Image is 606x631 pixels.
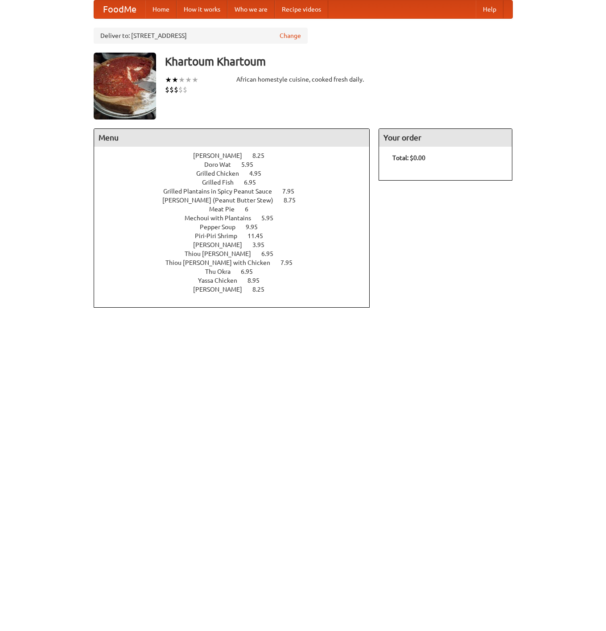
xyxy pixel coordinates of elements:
span: 11.45 [247,232,272,239]
li: ★ [178,75,185,85]
span: Piri-Piri Shrimp [195,232,246,239]
a: Grilled Plantains in Spicy Peanut Sauce 7.95 [163,188,311,195]
a: Mechoui with Plantains 5.95 [185,214,290,222]
a: Recipe videos [275,0,328,18]
li: ★ [172,75,178,85]
span: 6.95 [241,268,262,275]
a: [PERSON_NAME] (Peanut Butter Stew) 8.75 [162,197,312,204]
li: ★ [185,75,192,85]
a: [PERSON_NAME] 8.25 [193,286,281,293]
span: [PERSON_NAME] [193,241,251,248]
span: Grilled Fish [202,179,243,186]
img: angular.jpg [94,53,156,120]
span: 6 [245,206,257,213]
span: Doro Wat [204,161,240,168]
a: [PERSON_NAME] 3.95 [193,241,281,248]
a: Piri-Piri Shrimp 11.45 [195,232,280,239]
a: Thiou [PERSON_NAME] 6.95 [185,250,290,257]
li: $ [174,85,178,95]
span: 4.95 [249,170,270,177]
li: $ [165,85,169,95]
a: Home [145,0,177,18]
span: 7.95 [282,188,303,195]
a: Help [476,0,503,18]
a: FoodMe [94,0,145,18]
a: Thiou [PERSON_NAME] with Chicken 7.95 [165,259,309,266]
a: Change [280,31,301,40]
span: Grilled Chicken [196,170,248,177]
li: ★ [192,75,198,85]
span: 7.95 [280,259,301,266]
span: 6.95 [261,250,282,257]
h4: Menu [94,129,370,147]
div: Deliver to: [STREET_ADDRESS] [94,28,308,44]
span: Pepper Soup [200,223,244,231]
span: 6.95 [244,179,265,186]
li: ★ [165,75,172,85]
span: 5.95 [241,161,262,168]
span: 8.25 [252,286,273,293]
span: 8.75 [284,197,305,204]
span: 8.95 [247,277,268,284]
a: Thu Okra 6.95 [205,268,269,275]
span: Thiou [PERSON_NAME] [185,250,260,257]
a: Pepper Soup 9.95 [200,223,274,231]
a: Yassa Chicken 8.95 [198,277,276,284]
h3: Khartoum Khartoum [165,53,513,70]
span: 3.95 [252,241,273,248]
span: Meat Pie [209,206,243,213]
span: Grilled Plantains in Spicy Peanut Sauce [163,188,281,195]
h4: Your order [379,129,512,147]
span: [PERSON_NAME] [193,286,251,293]
li: $ [169,85,174,95]
span: 8.25 [252,152,273,159]
div: African homestyle cuisine, cooked fresh daily. [236,75,370,84]
a: Doro Wat 5.95 [204,161,270,168]
span: 9.95 [246,223,267,231]
a: Grilled Chicken 4.95 [196,170,278,177]
a: Grilled Fish 6.95 [202,179,272,186]
li: $ [183,85,187,95]
b: Total: $0.00 [392,154,425,161]
span: Mechoui with Plantains [185,214,260,222]
span: Thu Okra [205,268,239,275]
span: Thiou [PERSON_NAME] with Chicken [165,259,279,266]
a: Meat Pie 6 [209,206,265,213]
span: [PERSON_NAME] (Peanut Butter Stew) [162,197,282,204]
span: 5.95 [261,214,282,222]
a: Who we are [227,0,275,18]
a: How it works [177,0,227,18]
li: $ [178,85,183,95]
a: [PERSON_NAME] 8.25 [193,152,281,159]
span: [PERSON_NAME] [193,152,251,159]
span: Yassa Chicken [198,277,246,284]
